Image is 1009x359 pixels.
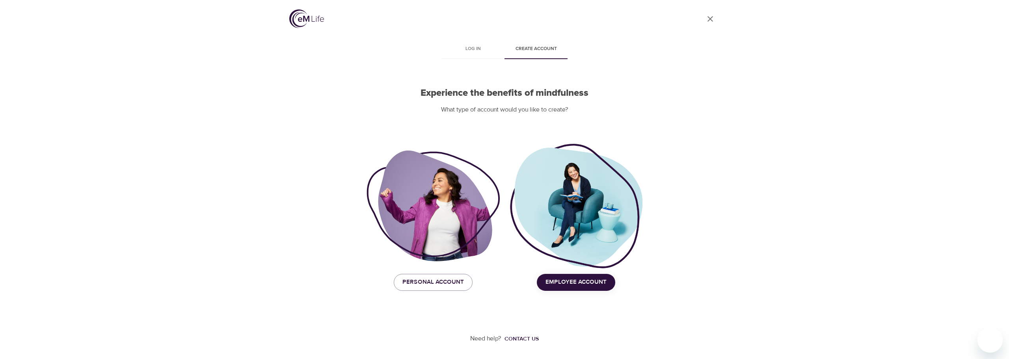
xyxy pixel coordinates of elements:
[537,274,615,290] button: Employee Account
[402,277,464,287] span: Personal Account
[977,327,1003,353] iframe: Button to launch messaging window, conversation in progress
[504,335,539,343] div: Contact us
[367,87,642,99] h2: Experience the benefits of mindfulness
[446,45,500,53] span: Log in
[470,334,501,343] p: Need help?
[394,274,473,290] button: Personal Account
[289,9,324,28] img: logo
[545,277,607,287] span: Employee Account
[367,105,642,114] p: What type of account would you like to create?
[501,335,539,343] a: Contact us
[701,9,720,28] a: close
[509,45,563,53] span: Create account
